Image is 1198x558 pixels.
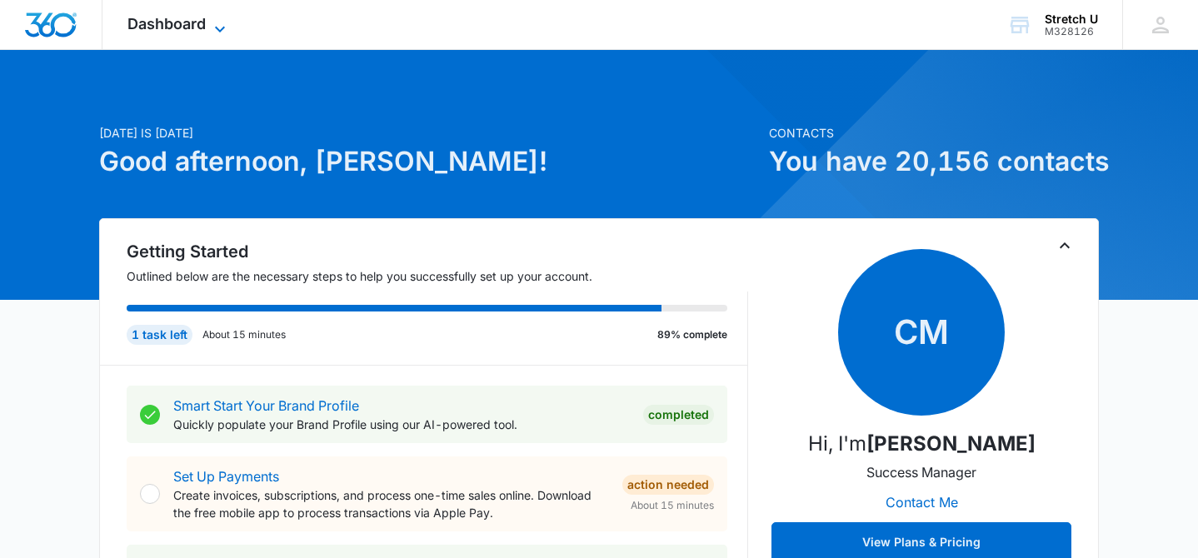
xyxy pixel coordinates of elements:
[643,405,714,425] div: Completed
[622,475,714,495] div: Action Needed
[99,142,759,182] h1: Good afternoon, [PERSON_NAME]!
[1045,26,1098,37] div: account id
[99,124,759,142] p: [DATE] is [DATE]
[769,142,1099,182] h1: You have 20,156 contacts
[869,482,975,522] button: Contact Me
[838,249,1005,416] span: CM
[1055,236,1075,256] button: Toggle Collapse
[173,468,279,485] a: Set Up Payments
[127,325,192,345] div: 1 task left
[657,327,727,342] p: 89% complete
[127,15,206,32] span: Dashboard
[173,397,359,414] a: Smart Start Your Brand Profile
[127,239,748,264] h2: Getting Started
[631,498,714,513] span: About 15 minutes
[173,416,630,433] p: Quickly populate your Brand Profile using our AI-powered tool.
[127,267,748,285] p: Outlined below are the necessary steps to help you successfully set up your account.
[1045,12,1098,26] div: account name
[866,462,976,482] p: Success Manager
[808,429,1036,459] p: Hi, I'm
[173,486,609,521] p: Create invoices, subscriptions, and process one-time sales online. Download the free mobile app t...
[769,124,1099,142] p: Contacts
[866,431,1036,456] strong: [PERSON_NAME]
[202,327,286,342] p: About 15 minutes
